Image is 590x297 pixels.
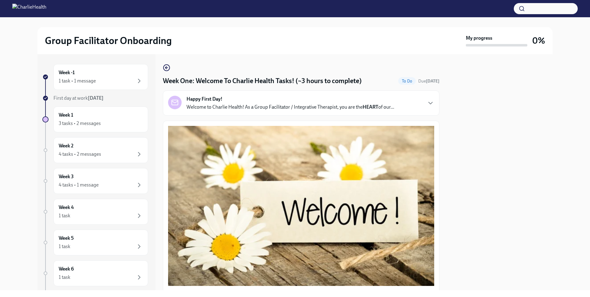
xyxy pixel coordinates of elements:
div: 1 task • 1 message [59,78,96,84]
h6: Week 5 [59,235,74,242]
h6: Week 1 [59,112,73,118]
h4: Week One: Welcome To Charlie Health Tasks! (~3 hours to complete) [163,76,362,86]
a: Week 41 task [42,199,148,225]
strong: My progress [466,35,492,42]
span: Due [418,78,439,84]
span: October 6th, 2025 09:00 [418,78,439,84]
span: To Do [398,79,416,83]
p: Welcome to Charlie Health! As a Group Facilitator / Integrative Therapist, you are the of our... [187,104,394,110]
a: Week 13 tasks • 2 messages [42,106,148,132]
h6: Week -1 [59,69,75,76]
strong: [DATE] [426,78,439,84]
strong: HEART [363,104,378,110]
h3: 0% [532,35,545,46]
div: 1 task [59,212,70,219]
a: Week 34 tasks • 1 message [42,168,148,194]
div: 1 task [59,243,70,250]
a: Week 24 tasks • 2 messages [42,137,148,163]
strong: Happy First Day! [187,96,222,102]
img: CharlieHealth [12,4,46,14]
div: 4 tasks • 2 messages [59,151,101,158]
h6: Week 3 [59,173,74,180]
button: Zoom image [168,126,434,286]
a: Week -11 task • 1 message [42,64,148,90]
span: First day at work [53,95,104,101]
h2: Group Facilitator Onboarding [45,34,172,47]
div: 4 tasks • 1 message [59,182,99,188]
a: Week 51 task [42,230,148,255]
div: 1 task [59,274,70,281]
h6: Week 4 [59,204,74,211]
div: 3 tasks • 2 messages [59,120,101,127]
strong: [DATE] [88,95,104,101]
a: Week 61 task [42,260,148,286]
h6: Week 6 [59,266,74,272]
h6: Week 2 [59,142,73,149]
a: First day at work[DATE] [42,95,148,102]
